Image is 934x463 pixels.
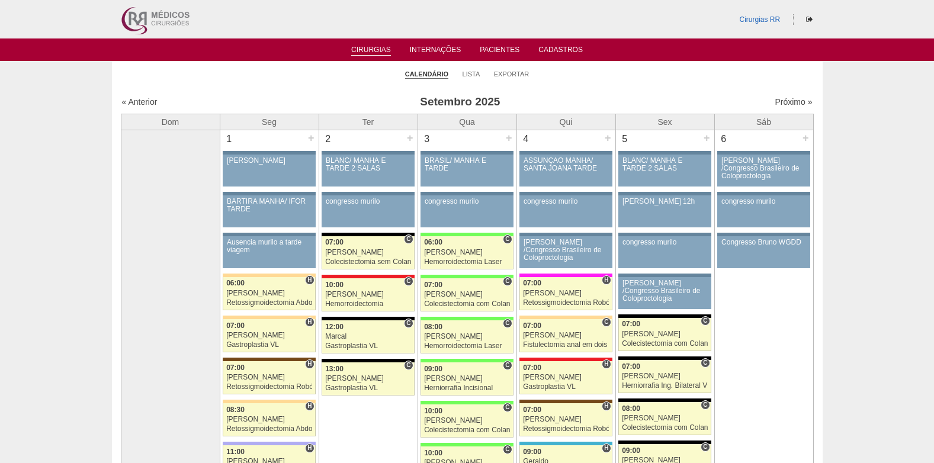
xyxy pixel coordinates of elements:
[519,155,612,187] a: ASSUNÇÃO MANHÃ/ SANTA JOANA TARDE
[421,192,513,195] div: Key: Aviso
[739,15,780,24] a: Cirurgias RR
[226,383,312,391] div: Retossigmoidectomia Robótica
[519,442,612,445] div: Key: Neomater
[424,291,510,298] div: [PERSON_NAME]
[701,400,710,410] span: Consultório
[223,400,315,403] div: Key: Bartira
[424,384,510,392] div: Herniorrafia Incisional
[516,114,615,130] th: Qui
[425,198,509,205] div: congresso murilo
[424,417,510,425] div: [PERSON_NAME]
[717,192,810,195] div: Key: Aviso
[519,233,612,236] div: Key: Aviso
[226,374,312,381] div: [PERSON_NAME]
[421,275,513,278] div: Key: Brasil
[405,70,448,79] a: Calendário
[326,198,410,205] div: congresso murilo
[519,316,612,319] div: Key: Bartira
[305,275,314,285] span: Hospital
[421,443,513,446] div: Key: Brasil
[618,318,711,351] a: C 07:00 [PERSON_NAME] Colecistectomia com Colangiografia VL
[226,290,312,297] div: [PERSON_NAME]
[322,320,414,353] a: C 12:00 Marcal Gastroplastia VL
[806,16,813,23] i: Sair
[227,157,312,165] div: [PERSON_NAME]
[721,157,806,181] div: [PERSON_NAME] /Congresso Brasileiro de Coloproctologia
[622,446,640,455] span: 09:00
[226,299,312,307] div: Retossigmoidectomia Abdominal VL
[622,198,707,205] div: [PERSON_NAME] 12h
[305,401,314,411] span: Hospital
[421,359,513,362] div: Key: Brasil
[223,319,315,352] a: H 07:00 [PERSON_NAME] Gastroplastia VL
[404,361,413,370] span: Consultório
[220,130,239,148] div: 1
[616,130,634,148] div: 5
[517,130,535,148] div: 4
[305,317,314,327] span: Hospital
[421,233,513,236] div: Key: Brasil
[538,46,583,57] a: Cadastros
[223,151,315,155] div: Key: Aviso
[325,333,411,340] div: Marcal
[721,239,806,246] div: Congresso Bruno WGDD
[220,114,319,130] th: Seg
[223,442,315,445] div: Key: Christóvão da Gama
[603,130,613,146] div: +
[223,361,315,394] a: H 07:00 [PERSON_NAME] Retossigmoidectomia Robótica
[305,443,314,453] span: Hospital
[322,236,414,269] a: C 07:00 [PERSON_NAME] Colecistectomia sem Colangiografia VL
[519,274,612,277] div: Key: Pro Matre
[622,382,708,390] div: Herniorrafia Ing. Bilateral VL
[714,114,813,130] th: Sáb
[523,341,609,349] div: Fistulectomia anal em dois tempos
[421,155,513,187] a: BRASIL/ MANHÃ E TARDE
[421,236,513,269] a: C 06:00 [PERSON_NAME] Hemorroidectomia Laser
[418,114,516,130] th: Qua
[223,155,315,187] a: [PERSON_NAME]
[421,195,513,227] a: congresso murilo
[325,238,344,246] span: 07:00
[717,233,810,236] div: Key: Aviso
[618,277,711,309] a: [PERSON_NAME] /Congresso Brasileiro de Coloproctologia
[425,157,509,172] div: BRASIL/ MANHÃ E TARDE
[622,414,708,422] div: [PERSON_NAME]
[226,279,245,287] span: 06:00
[223,274,315,277] div: Key: Bartira
[424,449,442,457] span: 10:00
[421,320,513,353] a: C 08:00 [PERSON_NAME] Hemorroidectomia Laser
[622,362,640,371] span: 07:00
[223,192,315,195] div: Key: Aviso
[503,319,512,328] span: Consultório
[618,195,711,227] a: [PERSON_NAME] 12h
[523,299,609,307] div: Retossigmoidectomia Robótica
[618,233,711,236] div: Key: Aviso
[503,276,512,286] span: Consultório
[523,416,609,423] div: [PERSON_NAME]
[227,239,312,254] div: Ausencia murilo a tarde viagem
[223,277,315,310] a: H 06:00 [PERSON_NAME] Retossigmoidectomia Abdominal VL
[721,198,806,205] div: congresso murilo
[622,279,707,303] div: [PERSON_NAME] /Congresso Brasileiro de Coloproctologia
[424,249,510,256] div: [PERSON_NAME]
[322,155,414,187] a: BLANC/ MANHÃ E TARDE 2 SALAS
[801,130,811,146] div: +
[351,46,391,56] a: Cirurgias
[717,151,810,155] div: Key: Aviso
[223,236,315,268] a: Ausencia murilo a tarde viagem
[523,364,541,372] span: 07:00
[523,374,609,381] div: [PERSON_NAME]
[523,332,609,339] div: [PERSON_NAME]
[325,323,344,331] span: 12:00
[701,358,710,368] span: Consultório
[618,314,711,318] div: Key: Blanc
[622,372,708,380] div: [PERSON_NAME]
[424,407,442,415] span: 10:00
[622,424,708,432] div: Colecistectomia com Colangiografia VL
[622,320,640,328] span: 07:00
[519,236,612,268] a: [PERSON_NAME] /Congresso Brasileiro de Coloproctologia
[424,342,510,350] div: Hemorroidectomia Laser
[701,442,710,452] span: Consultório
[618,274,711,277] div: Key: Aviso
[223,195,315,227] a: BARTIRA MANHÃ/ IFOR TARDE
